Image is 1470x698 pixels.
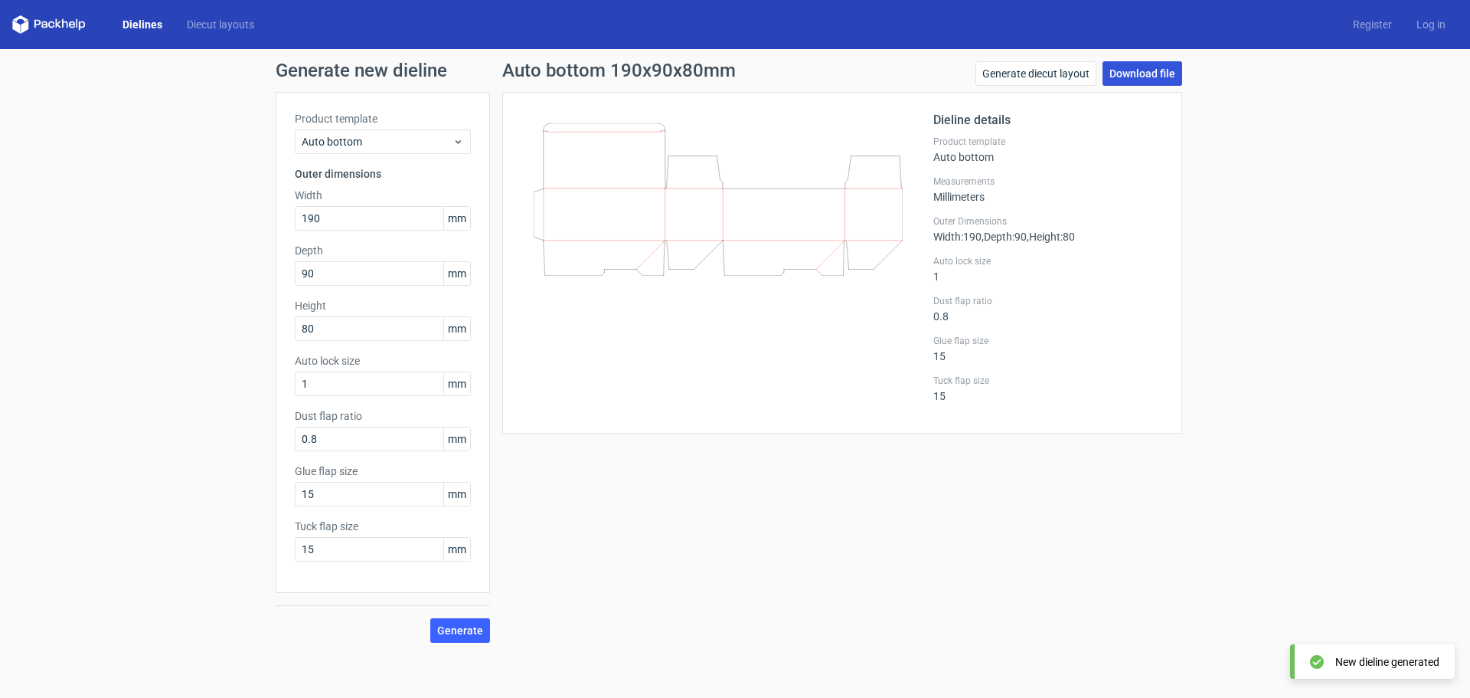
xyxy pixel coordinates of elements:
[175,17,266,32] a: Diecut layouts
[443,262,470,285] span: mm
[443,483,470,506] span: mm
[437,625,483,636] span: Generate
[933,295,1163,323] div: 0.8
[295,408,471,424] label: Dust flap ratio
[933,231,982,243] span: Width : 190
[302,134,452,149] span: Auto bottom
[295,298,471,313] label: Height
[1102,61,1182,86] a: Download file
[975,61,1096,86] a: Generate diecut layout
[295,166,471,182] h3: Outer dimensions
[295,464,471,479] label: Glue flap size
[443,538,470,561] span: mm
[295,519,471,534] label: Tuck flap size
[295,111,471,126] label: Product template
[933,255,1163,283] div: 1
[1341,17,1404,32] a: Register
[443,317,470,340] span: mm
[276,61,1194,80] h1: Generate new dieline
[295,243,471,258] label: Depth
[933,255,1163,267] label: Auto lock size
[430,618,490,643] button: Generate
[933,335,1163,362] div: 15
[295,353,471,369] label: Auto lock size
[502,61,736,80] h1: Auto bottom 190x90x80mm
[933,136,1163,163] div: Auto bottom
[933,335,1163,347] label: Glue flap size
[110,17,175,32] a: Dielines
[1335,654,1439,670] div: New dieline generated
[933,375,1163,402] div: 15
[295,188,471,203] label: Width
[933,215,1163,228] label: Outer Dimensions
[443,372,470,395] span: mm
[933,375,1163,387] label: Tuck flap size
[933,136,1163,148] label: Product template
[443,428,470,451] span: mm
[1404,17,1458,32] a: Log in
[1027,231,1075,243] span: , Height : 80
[933,175,1163,188] label: Measurements
[933,111,1163,129] h2: Dieline details
[443,207,470,230] span: mm
[933,175,1163,203] div: Millimeters
[982,231,1027,243] span: , Depth : 90
[933,295,1163,307] label: Dust flap ratio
